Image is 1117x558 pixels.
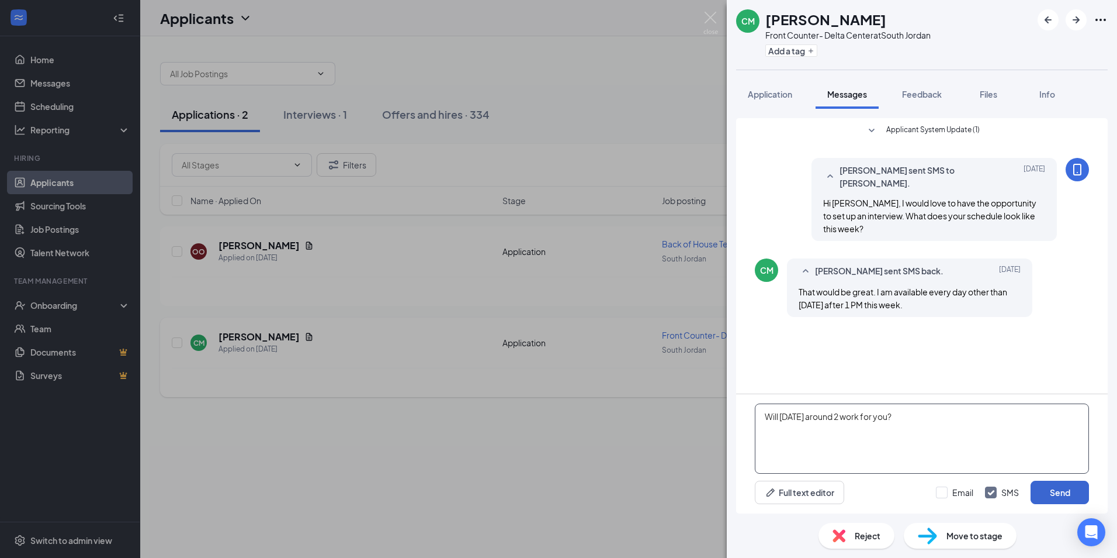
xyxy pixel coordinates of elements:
div: CM [741,15,755,27]
span: Move to stage [946,529,1002,542]
span: [PERSON_NAME] sent SMS to [PERSON_NAME]. [840,164,993,190]
span: Application [748,89,792,99]
span: Files [980,89,997,99]
svg: ArrowLeftNew [1041,13,1055,27]
textarea: Will [DATE] around 2 work for you? [755,404,1089,474]
svg: ArrowRight [1069,13,1083,27]
span: Hi [PERSON_NAME], I would love to have the opportunity to set up an interview. What does your sch... [823,198,1036,234]
span: Reject [855,529,880,542]
svg: Pen [765,487,776,498]
span: That would be great. I am available every day other than [DATE] after 1 PM this week. [799,287,1007,310]
div: Front Counter- Delta Center at South Jordan [765,29,931,41]
span: [DATE] [999,264,1021,278]
button: SmallChevronDownApplicant System Update (1) [865,124,980,138]
h1: [PERSON_NAME] [765,9,886,29]
svg: Plus [807,47,814,54]
svg: SmallChevronUp [799,264,813,278]
button: PlusAdd a tag [765,44,817,57]
svg: Ellipses [1094,13,1108,27]
button: Full text editorPen [755,481,844,504]
div: Open Intercom Messenger [1077,518,1105,546]
span: Messages [827,89,867,99]
div: CM [760,264,773,276]
svg: MobileSms [1070,163,1084,177]
span: Info [1039,89,1055,99]
span: [DATE] [1024,164,1045,190]
button: Send [1031,481,1089,504]
span: [PERSON_NAME] sent SMS back. [815,264,943,278]
svg: SmallChevronUp [823,170,837,184]
button: ArrowLeftNew [1038,9,1059,30]
button: ArrowRight [1066,9,1087,30]
span: Applicant System Update (1) [886,124,980,138]
svg: SmallChevronDown [865,124,879,138]
span: Feedback [902,89,942,99]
